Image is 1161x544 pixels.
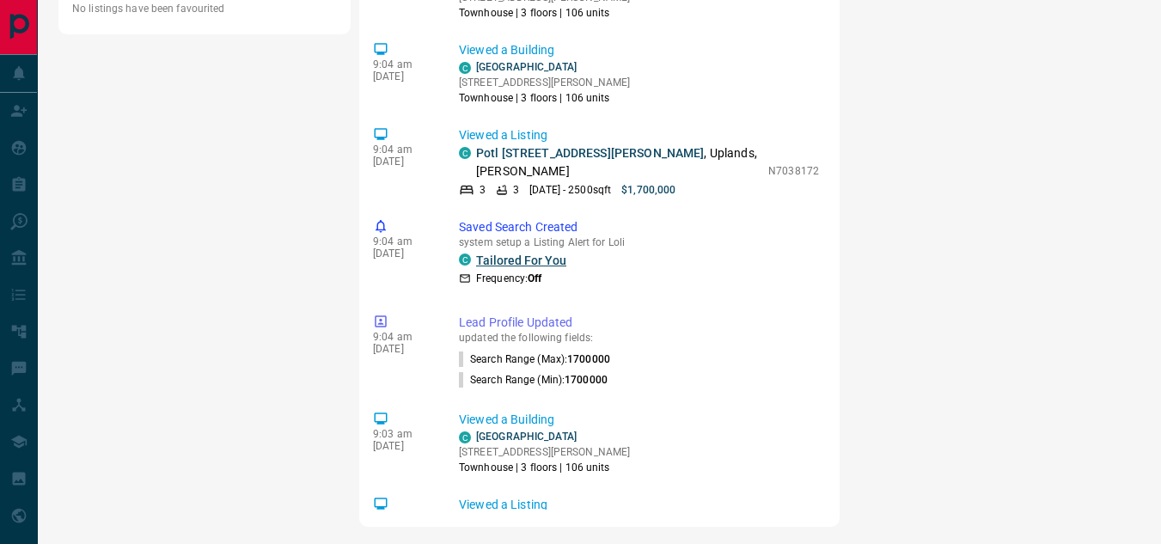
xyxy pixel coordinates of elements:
[476,61,577,73] a: [GEOGRAPHIC_DATA]
[459,236,819,248] p: system setup a Listing Alert for Loli
[459,254,471,266] div: condos.ca
[459,496,819,514] p: Viewed a Listing
[373,343,433,355] p: [DATE]
[373,440,433,452] p: [DATE]
[459,147,471,159] div: condos.ca
[621,182,675,198] p: $1,700,000
[459,5,630,21] p: Townhouse | 3 floors | 106 units
[459,218,819,236] p: Saved Search Created
[565,374,608,386] span: 1700000
[476,271,541,286] p: Frequency:
[768,163,819,179] p: N7038172
[459,62,471,74] div: condos.ca
[373,428,433,440] p: 9:03 am
[480,182,486,198] p: 3
[373,248,433,260] p: [DATE]
[513,182,519,198] p: 3
[476,431,577,443] a: [GEOGRAPHIC_DATA]
[476,146,704,160] a: Potl [STREET_ADDRESS][PERSON_NAME]
[459,351,610,367] p: Search Range (Max) :
[459,431,471,443] div: condos.ca
[373,58,433,70] p: 9:04 am
[459,372,608,388] p: Search Range (Min) :
[373,235,433,248] p: 9:04 am
[459,126,819,144] p: Viewed a Listing
[459,411,819,429] p: Viewed a Building
[476,144,760,180] p: , Uplands, [PERSON_NAME]
[529,182,611,198] p: [DATE] - 2500 sqft
[459,460,630,475] p: Townhouse | 3 floors | 106 units
[373,144,433,156] p: 9:04 am
[459,314,819,332] p: Lead Profile Updated
[567,353,610,365] span: 1700000
[459,41,819,59] p: Viewed a Building
[373,331,433,343] p: 9:04 am
[459,444,630,460] p: [STREET_ADDRESS][PERSON_NAME]
[373,156,433,168] p: [DATE]
[528,272,541,284] strong: Off
[373,70,433,83] p: [DATE]
[459,75,630,90] p: [STREET_ADDRESS][PERSON_NAME]
[459,90,630,106] p: Townhouse | 3 floors | 106 units
[459,332,819,344] p: updated the following fields:
[476,254,566,267] a: Tailored For You
[72,1,337,16] p: No listings have been favourited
